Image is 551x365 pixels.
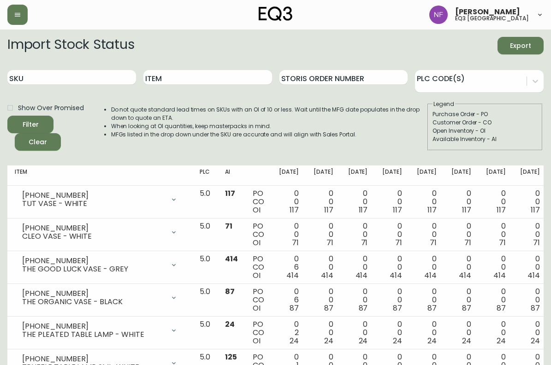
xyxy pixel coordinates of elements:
[22,200,165,208] div: TUT VASE - WHITE
[225,253,238,264] span: 414
[286,270,299,281] span: 414
[359,303,368,313] span: 87
[424,270,437,281] span: 414
[22,289,165,298] div: [PHONE_NUMBER]
[324,303,333,313] span: 87
[7,165,192,186] th: Item
[253,320,264,345] div: PO CO
[375,165,409,186] th: [DATE]
[531,303,540,313] span: 87
[527,270,540,281] span: 414
[486,255,506,280] div: 0 0
[464,237,471,248] span: 71
[22,298,165,306] div: THE ORGANIC VASE - BLACK
[479,165,513,186] th: [DATE]
[15,288,185,308] div: [PHONE_NUMBER]THE ORGANIC VASE - BLACK
[253,205,261,215] span: OI
[427,303,437,313] span: 87
[430,237,437,248] span: 71
[225,352,237,362] span: 125
[433,127,538,135] div: Open Inventory - OI
[497,205,506,215] span: 117
[7,116,53,133] button: Filter
[451,189,471,214] div: 0 0
[290,205,299,215] span: 117
[359,336,368,346] span: 24
[341,165,375,186] th: [DATE]
[15,133,61,151] button: Clear
[279,222,299,247] div: 0 0
[382,255,402,280] div: 0 0
[451,288,471,312] div: 0 0
[326,237,333,248] span: 71
[395,237,402,248] span: 71
[497,336,506,346] span: 24
[486,189,506,214] div: 0 0
[348,189,368,214] div: 0 0
[348,288,368,312] div: 0 0
[314,222,333,247] div: 0 0
[497,303,506,313] span: 87
[531,205,540,215] span: 117
[429,6,448,24] img: 2185be282f521b9306f6429905cb08b1
[290,336,299,346] span: 24
[279,288,299,312] div: 0 6
[486,288,506,312] div: 0 0
[225,319,235,330] span: 24
[22,330,165,339] div: THE PLEATED TABLE LAMP - WHITE
[417,222,437,247] div: 0 0
[533,237,540,248] span: 71
[427,205,437,215] span: 117
[324,205,333,215] span: 117
[253,189,264,214] div: PO CO
[15,189,185,210] div: [PHONE_NUMBER]TUT VASE - WHITE
[218,165,245,186] th: AI
[22,224,165,232] div: [PHONE_NUMBER]
[22,322,165,330] div: [PHONE_NUMBER]
[23,119,39,130] div: Filter
[253,270,261,281] span: OI
[382,288,402,312] div: 0 0
[253,237,261,248] span: OI
[486,222,506,247] div: 0 0
[462,303,471,313] span: 87
[253,222,264,247] div: PO CO
[253,255,264,280] div: PO CO
[433,110,538,118] div: Purchase Order - PO
[459,270,471,281] span: 414
[7,37,134,54] h2: Import Stock Status
[15,255,185,275] div: [PHONE_NUMBER]THE GOOD LUCK VASE - GREY
[324,336,333,346] span: 24
[22,257,165,265] div: [PHONE_NUMBER]
[314,320,333,345] div: 0 0
[192,165,218,186] th: PLC
[455,16,529,21] h5: eq3 [GEOGRAPHIC_DATA]
[499,237,506,248] span: 71
[192,186,218,218] td: 5.0
[348,222,368,247] div: 0 0
[359,205,368,215] span: 117
[225,188,235,199] span: 117
[111,106,427,122] li: Do not quote standard lead times on SKUs with an OI of 10 or less. Wait until the MFG date popula...
[22,355,165,363] div: [PHONE_NUMBER]
[427,336,437,346] span: 24
[486,320,506,345] div: 0 0
[225,286,235,297] span: 87
[382,320,402,345] div: 0 0
[393,205,402,215] span: 117
[417,255,437,280] div: 0 0
[417,189,437,214] div: 0 0
[417,320,437,345] div: 0 0
[382,222,402,247] div: 0 0
[22,136,53,148] span: Clear
[409,165,444,186] th: [DATE]
[290,303,299,313] span: 87
[306,165,341,186] th: [DATE]
[253,336,261,346] span: OI
[382,189,402,214] div: 0 0
[22,191,165,200] div: [PHONE_NUMBER]
[192,218,218,251] td: 5.0
[455,8,520,16] span: [PERSON_NAME]
[292,237,299,248] span: 71
[393,303,402,313] span: 87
